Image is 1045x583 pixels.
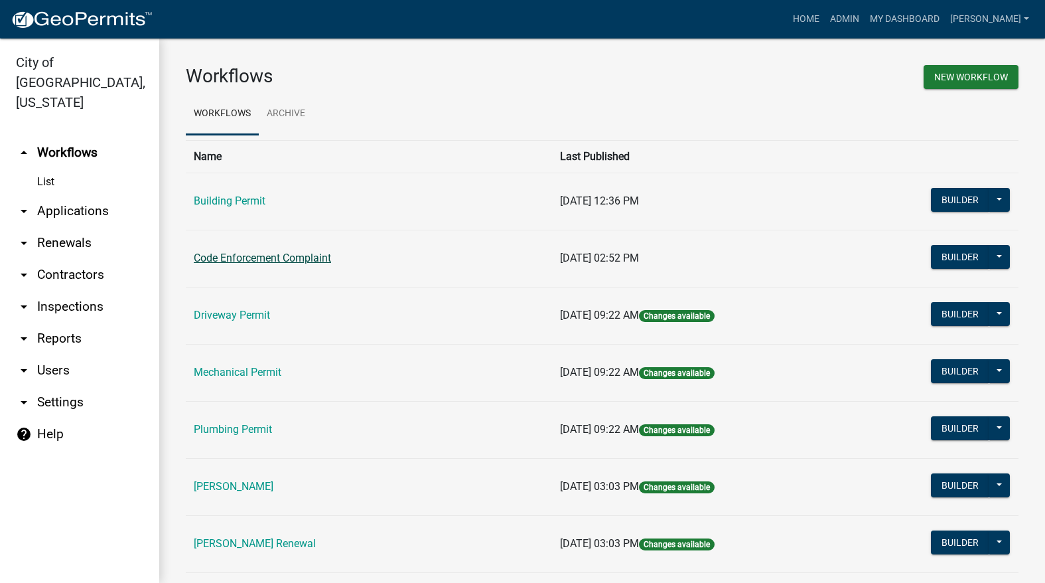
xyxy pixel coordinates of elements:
i: help [16,426,32,442]
i: arrow_drop_down [16,203,32,219]
button: Builder [931,245,989,269]
a: Plumbing Permit [194,423,272,436]
a: My Dashboard [865,7,945,32]
i: arrow_drop_down [16,299,32,315]
a: Building Permit [194,195,265,207]
i: arrow_drop_down [16,267,32,283]
button: Builder [931,531,989,554]
button: New Workflow [924,65,1018,89]
a: Driveway Permit [194,309,270,321]
i: arrow_drop_down [16,235,32,251]
i: arrow_drop_down [16,394,32,410]
th: Name [186,140,552,173]
span: Changes available [639,424,715,436]
button: Builder [931,359,989,383]
span: [DATE] 09:22 AM [560,366,639,378]
button: Builder [931,473,989,497]
a: Home [788,7,825,32]
i: arrow_drop_down [16,331,32,347]
a: [PERSON_NAME] [194,480,273,493]
button: Builder [931,302,989,326]
span: Changes available [639,481,715,493]
a: Code Enforcement Complaint [194,252,331,264]
a: [PERSON_NAME] [945,7,1034,32]
span: [DATE] 09:22 AM [560,309,639,321]
a: Workflows [186,93,259,135]
span: Changes available [639,367,715,379]
span: [DATE] 09:22 AM [560,423,639,436]
th: Last Published [552,140,851,173]
h3: Workflows [186,65,592,88]
a: [PERSON_NAME] Renewal [194,537,316,550]
span: [DATE] 03:03 PM [560,537,639,550]
span: [DATE] 03:03 PM [560,480,639,493]
a: Mechanical Permit [194,366,281,378]
span: Changes available [639,310,715,322]
i: arrow_drop_up [16,145,32,161]
i: arrow_drop_down [16,363,32,378]
button: Builder [931,188,989,212]
span: [DATE] 02:52 PM [560,252,639,264]
span: [DATE] 12:36 PM [560,195,639,207]
a: Admin [825,7,865,32]
a: Archive [259,93,313,135]
span: Changes available [639,539,715,550]
button: Builder [931,416,989,440]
